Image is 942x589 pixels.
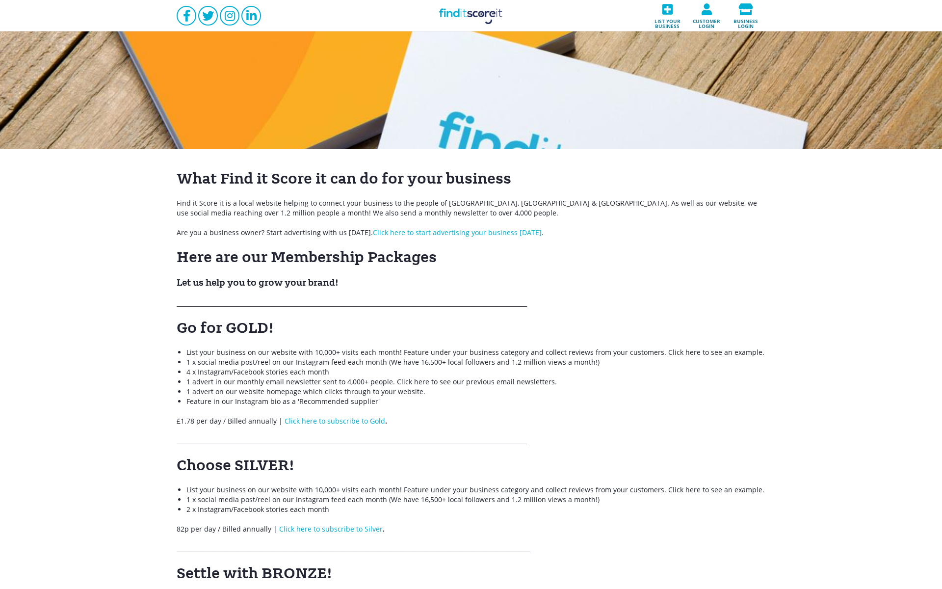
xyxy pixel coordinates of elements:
h1: Choose SILVER! [177,455,765,475]
li: 1 x social media post/reel on our Instagram feed each month (We have 16,500+ local followers and ... [186,357,765,367]
span: Customer login [690,15,723,28]
p: _________________________________________________________________________________________________... [177,544,765,554]
li: 1 advert on our website homepage which clicks through to your website. [186,387,765,397]
a: Business login [726,0,765,31]
h1: Here are our Membership Packages [177,247,765,267]
h1: Go for GOLD! [177,318,765,338]
h2: Let us help you to grow your brand! [177,277,765,289]
h1: What Find it Score it can do for your business [177,169,765,188]
p: 82p per day / Billed annually | [177,524,765,534]
li: List your business on our website with 10,000+ visits each month! Feature under your business cat... [186,348,765,357]
a: Customer login [687,0,726,31]
a: Click here to start advertising your business [DATE] [373,228,542,237]
li: 2 x Instagram/Facebook stories each month [186,505,765,514]
a: Click here to subscribe to Gold [285,416,385,426]
a: Click here to see an example [668,485,762,494]
span: Business login [729,15,762,28]
a: Click here to see our previous email newsletters [397,377,555,386]
a: Click here to see an example [668,348,762,357]
p: £1.78 per day / Billed annually | [177,416,765,426]
li: 1 advert in our monthly email newsletter sent to 4,000+ people. . [186,377,765,387]
li: Feature in our Instagram bio as a 'Recommended supplier' [186,397,765,406]
strong: . [277,524,385,534]
span: List your business [651,15,684,28]
p: Find it Score it is a local website helping to connect your business to the people of [GEOGRAPHIC... [177,198,765,218]
p: _________________________________________________________________________________________________... [177,436,765,446]
p: _________________________________________________________________________________________________... [177,298,765,308]
li: 4 x Instagram/Facebook stories each month [186,367,765,377]
p: Are you a business owner? Start advertising with us [DATE]. . [177,228,765,238]
li: 1 x social media post/reel on our Instagram feed each month (We have 16,500+ local followers and ... [186,495,765,505]
a: List your business [648,0,687,31]
a: Click here to subscribe to Silver [279,524,383,534]
h1: Settle with BRONZE! [177,563,765,583]
li: List your business on our website with 10,000+ visits each month! Feature under your business cat... [186,485,765,495]
strong: . [283,416,387,426]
